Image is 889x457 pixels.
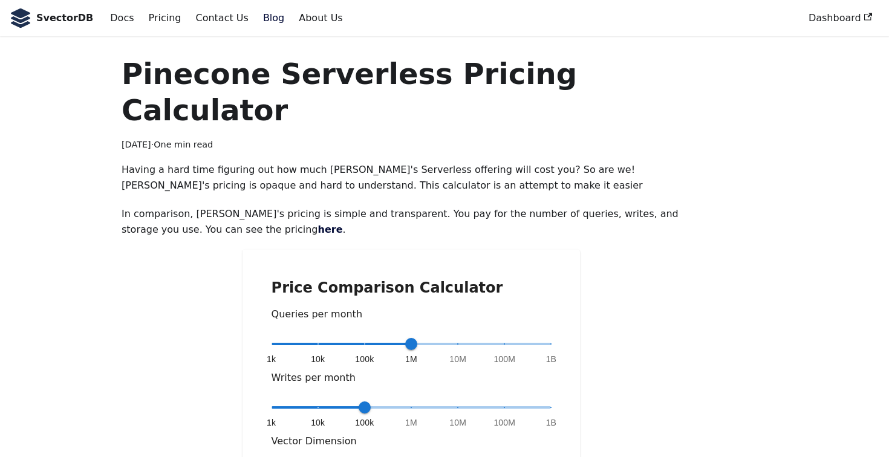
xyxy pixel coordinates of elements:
[311,416,325,429] span: 10k
[122,56,701,128] h1: Pinecone Serverless Pricing Calculator
[188,8,255,28] a: Contact Us
[355,416,374,429] span: 100k
[546,353,556,365] span: 1B
[493,416,515,429] span: 100M
[272,306,552,322] p: Queries per month
[449,353,466,365] span: 10M
[122,162,701,194] p: Having a hard time figuring out how much [PERSON_NAME]'s Serverless offering will cost you? So ar...
[103,8,141,28] a: Docs
[405,416,417,429] span: 1M
[122,206,701,238] p: In comparison, [PERSON_NAME]'s pricing is simple and transparent. You pay for the number of queri...
[546,416,556,429] span: 1B
[272,370,552,386] p: Writes per month
[267,353,276,365] span: 1k
[449,416,466,429] span: 10M
[318,224,343,235] a: here
[291,8,350,28] a: About Us
[355,353,374,365] span: 100k
[493,353,515,365] span: 100M
[36,10,93,26] b: SvectorDB
[405,353,417,365] span: 1M
[256,8,291,28] a: Blog
[10,8,93,28] a: SvectorDB LogoSvectorDB
[267,416,276,429] span: 1k
[272,279,552,297] h2: Price Comparison Calculator
[311,353,325,365] span: 10k
[142,8,189,28] a: Pricing
[122,140,151,149] time: [DATE]
[122,138,701,152] div: · One min read
[801,8,879,28] a: Dashboard
[272,433,552,449] p: Vector Dimension
[10,8,31,28] img: SvectorDB Logo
